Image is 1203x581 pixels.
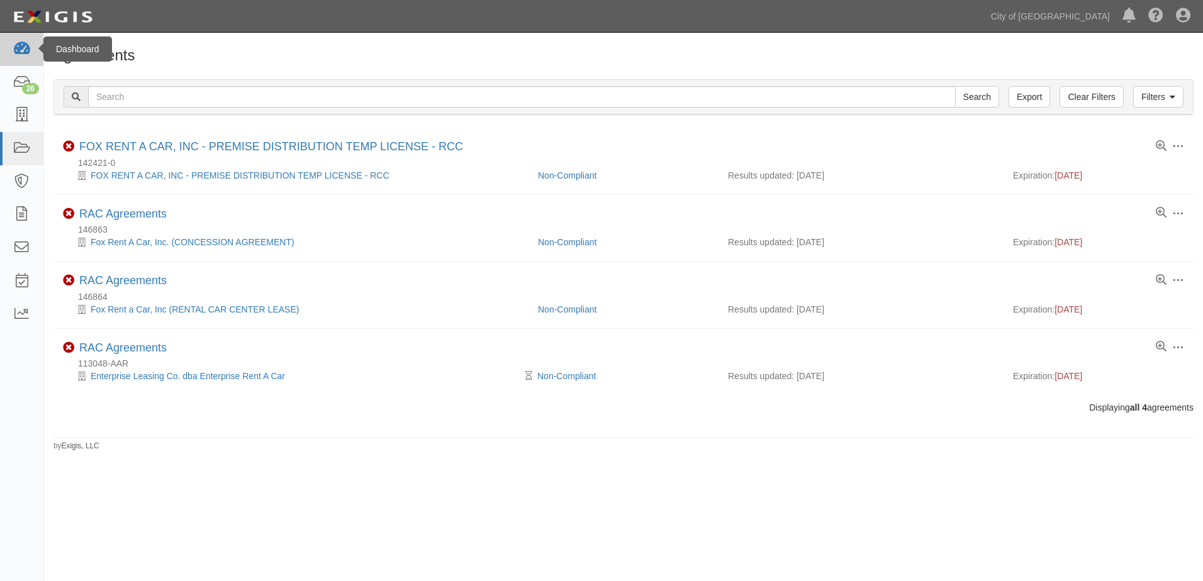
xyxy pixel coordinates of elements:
[63,357,1194,370] div: 113048-AAR
[79,274,167,288] div: RAC Agreements
[1133,86,1183,108] a: Filters
[538,170,596,180] a: Non-Compliant
[728,236,994,248] div: Results updated: [DATE]
[1130,402,1147,412] b: all 4
[43,36,112,62] div: Dashboard
[1055,170,1082,180] span: [DATE]
[63,342,74,353] i: Non-Compliant
[1055,304,1082,314] span: [DATE]
[1060,86,1123,108] a: Clear Filters
[538,237,596,247] a: Non-Compliant
[79,140,463,153] a: FOX RENT A CAR, INC - PREMISE DISTRIBUTION TEMP LICENSE - RCC
[91,237,294,247] a: Fox Rent A Car, Inc. (CONCESSION AGREEMENT)
[1055,371,1082,381] span: [DATE]
[1009,86,1050,108] a: Export
[1013,303,1184,316] div: Expiration:
[62,441,99,450] a: Exigis, LLC
[44,401,1203,414] div: Displaying agreements
[63,303,529,316] div: Fox Rent a Car, Inc (RENTAL CAR CENTER LEASE)
[79,341,167,354] a: RAC Agreements
[79,207,167,221] div: RAC Agreements
[63,223,1194,236] div: 146863
[63,208,74,219] i: Non-Compliant
[1013,236,1184,248] div: Expiration:
[63,169,529,182] div: FOX RENT A CAR, INC - PREMISE DISTRIBUTION TEMP LICENSE - RCC
[955,86,999,108] input: Search
[1055,237,1082,247] span: [DATE]
[728,169,994,182] div: Results updated: [DATE]
[1156,341,1167,353] a: View results summary
[985,4,1116,29] a: City of [GEOGRAPHIC_DATA]
[728,303,994,316] div: Results updated: [DATE]
[79,140,463,154] div: FOX RENT A CAR, INC - PREMISE DISTRIBUTION TEMP LICENSE - RCC
[91,170,389,180] a: FOX RENT A CAR, INC - PREMISE DISTRIBUTION TEMP LICENSE - RCC
[91,304,299,314] a: Fox Rent a Car, Inc (RENTAL CAR CENTER LEASE)
[1156,207,1167,219] a: View results summary
[1156,275,1167,286] a: View results summary
[728,370,994,382] div: Results updated: [DATE]
[53,441,99,451] small: by
[63,275,74,286] i: Non-Compliant
[537,371,596,381] a: Non-Compliant
[63,141,74,152] i: Non-Compliant
[9,6,96,28] img: logo-5460c22ac91f19d4615b14bd174203de0afe785f0fc80cf4dbbc73dc1793850b.png
[538,304,596,314] a: Non-Compliant
[22,83,39,94] div: 26
[1013,169,1184,182] div: Expiration:
[63,157,1194,169] div: 142421-0
[1148,9,1163,24] i: Help Center - Complianz
[525,372,532,380] i: Pending Review
[63,236,529,248] div: Fox Rent A Car, Inc. (CONCESSION AGREEMENT)
[1013,370,1184,382] div: Expiration:
[88,86,956,108] input: Search
[63,370,529,382] div: Enterprise Leasing Co. dba Enterprise Rent A Car
[1156,141,1167,152] a: View results summary
[63,290,1194,303] div: 146864
[79,274,167,287] a: RAC Agreements
[91,371,285,381] a: Enterprise Leasing Co. dba Enterprise Rent A Car
[53,47,1194,64] h1: Agreements
[79,207,167,220] a: RAC Agreements
[79,341,167,355] div: RAC Agreements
